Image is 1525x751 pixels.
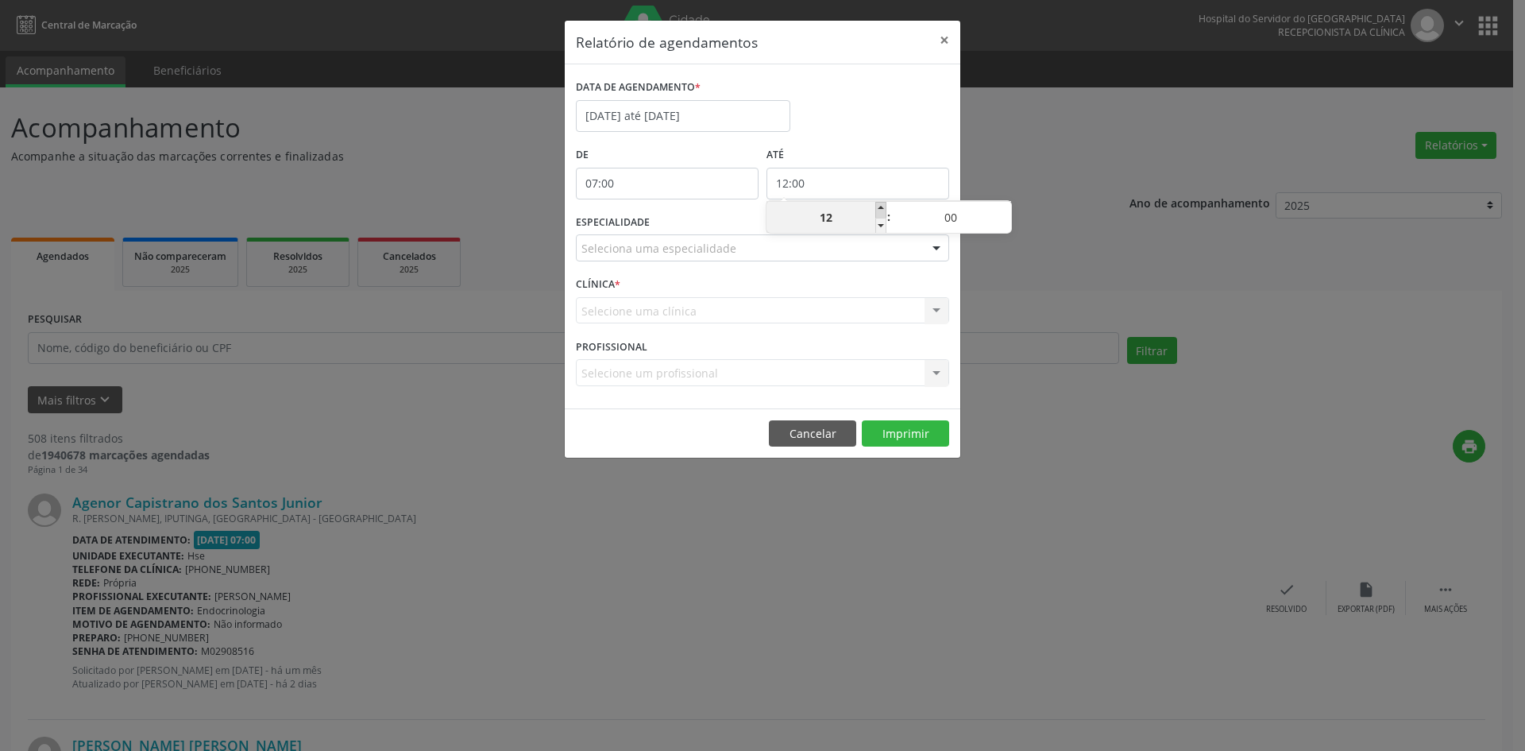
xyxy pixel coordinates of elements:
[769,420,856,447] button: Cancelar
[891,202,1011,234] input: Minute
[576,143,759,168] label: De
[576,32,758,52] h5: Relatório de agendamentos
[576,100,790,132] input: Selecione uma data ou intervalo
[766,168,949,199] input: Selecione o horário final
[581,240,736,257] span: Seleciona uma especialidade
[862,420,949,447] button: Imprimir
[576,75,701,100] label: DATA DE AGENDAMENTO
[766,202,886,234] input: Hour
[929,21,960,60] button: Close
[886,201,891,233] span: :
[576,211,650,235] label: ESPECIALIDADE
[576,335,647,359] label: PROFISSIONAL
[766,143,949,168] label: ATÉ
[576,168,759,199] input: Selecione o horário inicial
[576,273,620,297] label: CLÍNICA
